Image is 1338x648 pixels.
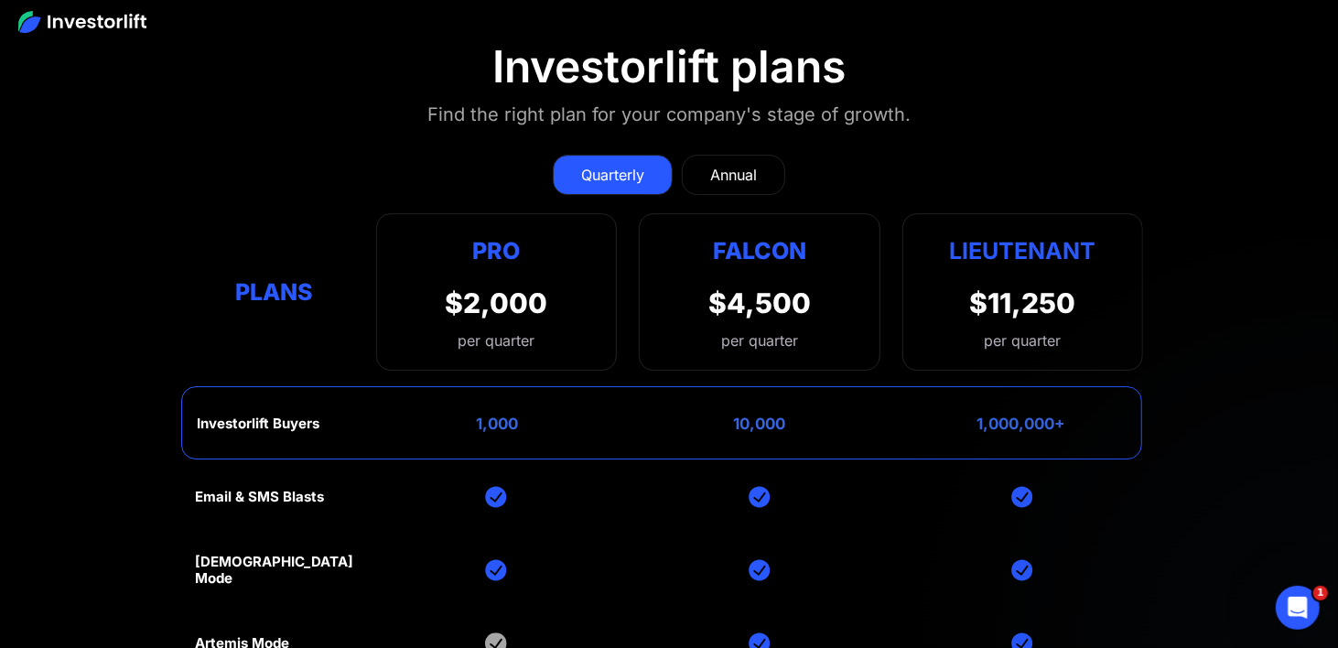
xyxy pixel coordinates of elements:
div: Email & SMS Blasts [195,489,324,505]
div: 10,000 [733,415,785,433]
div: Annual [710,164,757,186]
div: Investorlift plans [492,40,846,93]
div: Quarterly [581,164,644,186]
div: per quarter [984,329,1061,351]
strong: Lieutenant [949,237,1095,265]
iframe: Intercom live chat [1276,586,1320,630]
div: per quarter [721,329,798,351]
div: Plans [195,275,354,310]
div: $4,500 [708,286,811,319]
div: per quarter [445,329,547,351]
div: 1,000 [476,415,518,433]
div: Falcon [713,232,806,268]
div: 1,000,000+ [977,415,1066,433]
div: Investorlift Buyers [197,416,319,432]
span: 1 [1313,586,1328,600]
div: $11,250 [969,286,1075,319]
div: Find the right plan for your company's stage of growth. [427,100,911,129]
div: $2,000 [445,286,547,319]
div: Pro [445,232,547,268]
div: [DEMOGRAPHIC_DATA] Mode [195,554,354,587]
